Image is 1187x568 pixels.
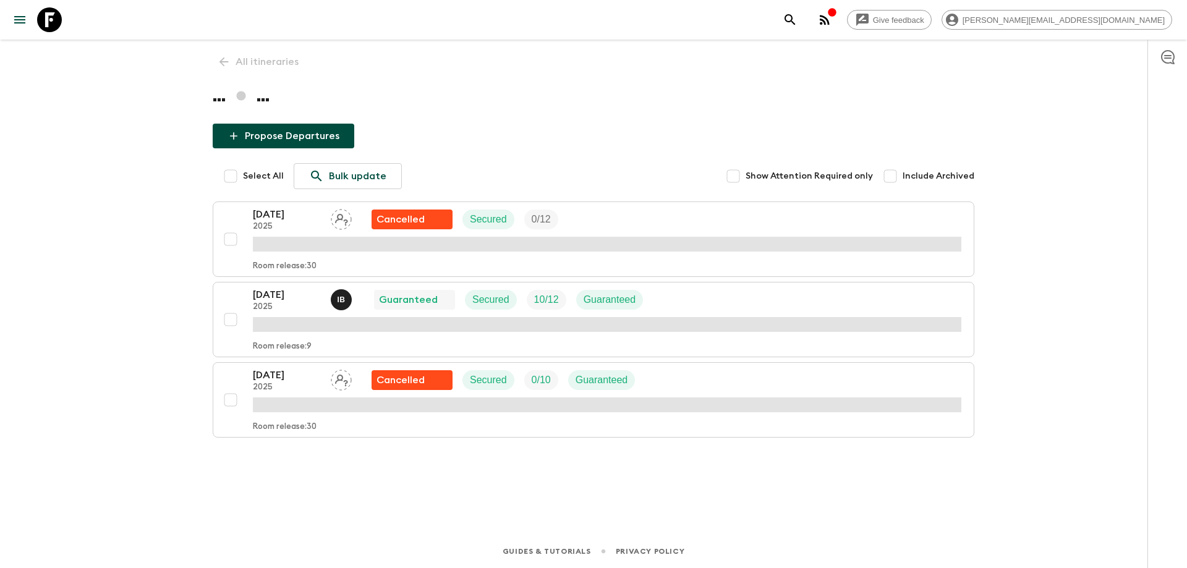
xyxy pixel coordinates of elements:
button: IB [331,289,354,310]
span: Select All [243,170,284,182]
div: Flash Pack cancellation [372,370,453,390]
p: [DATE] [253,368,321,383]
p: Room release: 30 [253,261,317,271]
p: Cancelled [377,373,425,388]
p: I B [337,295,345,305]
p: Secured [470,373,507,388]
span: Show Attention Required only [746,170,873,182]
p: 0 / 12 [532,212,551,227]
div: Trip Fill [527,290,566,310]
div: Trip Fill [524,370,558,390]
span: Include Archived [903,170,974,182]
p: [DATE] [253,207,321,222]
button: search adventures [778,7,802,32]
p: [DATE] [253,287,321,302]
p: Secured [472,292,509,307]
p: Guaranteed [584,292,636,307]
p: 2025 [253,383,321,392]
p: Guaranteed [576,373,628,388]
span: Ivica Burić [331,293,354,303]
span: Give feedback [866,15,931,25]
span: [PERSON_NAME][EMAIL_ADDRESS][DOMAIN_NAME] [956,15,1172,25]
button: [DATE]2025Assign pack leaderFlash Pack cancellationSecuredTrip FillRoom release:30 [213,201,974,277]
button: [DATE]2025Ivica BurićGuaranteedSecuredTrip FillGuaranteedRoom release:9 [213,282,974,357]
p: 10 / 12 [534,292,559,307]
a: Privacy Policy [616,545,684,558]
button: Propose Departures [213,124,354,148]
p: Secured [470,212,507,227]
p: Cancelled [377,212,425,227]
div: Trip Fill [524,210,558,229]
div: Secured [465,290,517,310]
p: Guaranteed [379,292,438,307]
p: 0 / 10 [532,373,551,388]
div: Flash Pack cancellation [372,210,453,229]
p: 2025 [253,302,321,312]
a: Guides & Tutorials [503,545,591,558]
p: Bulk update [329,169,386,184]
div: Secured [462,210,514,229]
button: menu [7,7,32,32]
p: 2025 [253,222,321,232]
span: Assign pack leader [331,373,352,383]
h1: ... ... [213,84,974,109]
a: Bulk update [294,163,402,189]
div: Secured [462,370,514,390]
span: Assign pack leader [331,213,352,223]
a: Give feedback [847,10,932,30]
div: [PERSON_NAME][EMAIL_ADDRESS][DOMAIN_NAME] [942,10,1172,30]
p: Room release: 9 [253,342,312,352]
p: Room release: 30 [253,422,317,432]
button: [DATE]2025Assign pack leaderFlash Pack cancellationSecuredTrip FillGuaranteedRoom release:30 [213,362,974,438]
